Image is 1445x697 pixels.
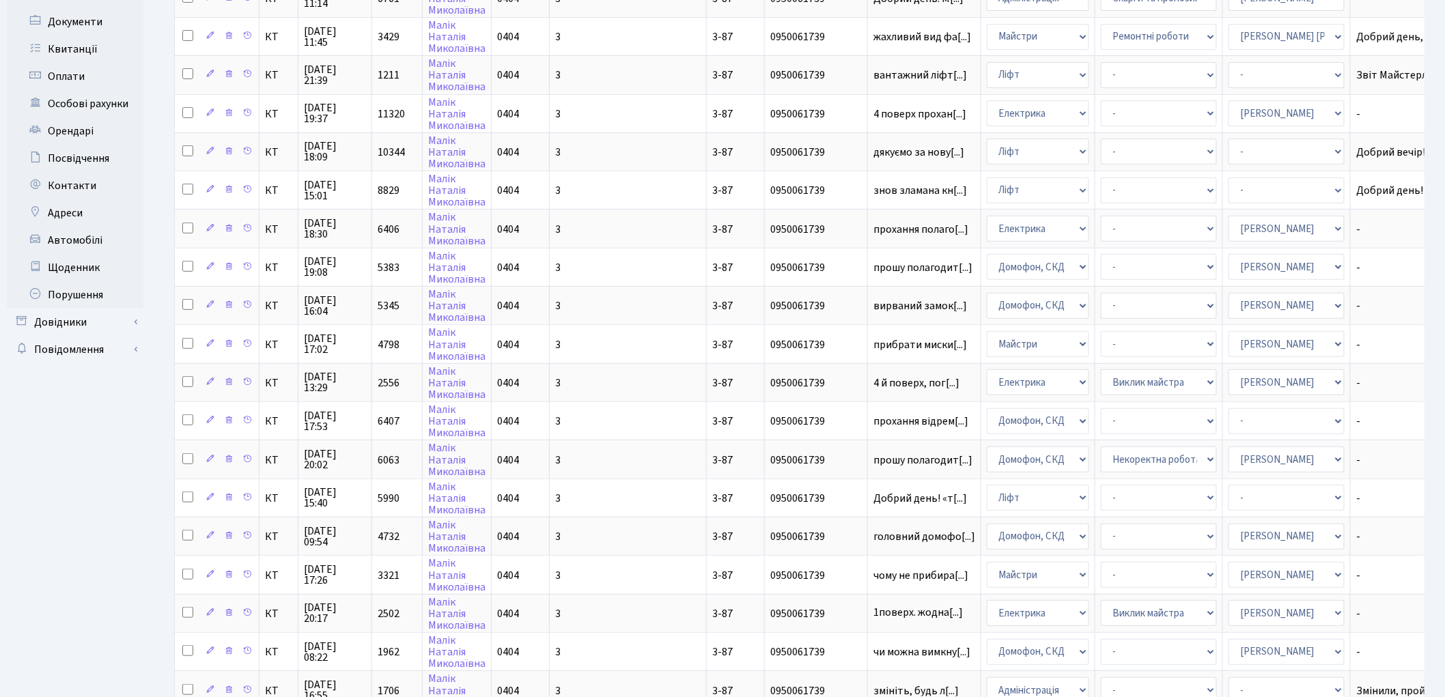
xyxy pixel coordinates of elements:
[555,568,561,583] span: 3
[265,416,292,427] span: КТ
[265,531,292,542] span: КТ
[770,70,862,81] span: 0950061739
[770,109,862,119] span: 0950061739
[497,529,519,544] span: 0404
[555,298,561,313] span: 3
[770,570,862,581] span: 0950061739
[378,414,399,429] span: 6407
[712,375,733,390] span: 3-87
[712,337,733,352] span: 3-87
[873,298,967,313] span: вирваний замок[...]
[873,491,967,506] span: Добрий день! «т[...]
[497,491,519,506] span: 0404
[497,453,519,468] span: 0404
[304,487,366,509] span: [DATE] 15:40
[712,568,733,583] span: 3-87
[428,479,486,517] a: МалікНаталіяМиколаївна
[428,210,486,248] a: МалікНаталіяМиколаївна
[7,90,143,117] a: Особові рахунки
[555,606,561,621] span: 3
[770,31,862,42] span: 0950061739
[497,29,519,44] span: 0404
[378,222,399,237] span: 6406
[428,326,486,364] a: МалікНаталіяМиколаївна
[378,183,399,198] span: 8829
[265,300,292,311] span: КТ
[265,109,292,119] span: КТ
[265,608,292,619] span: КТ
[555,222,561,237] span: 3
[555,453,561,468] span: 3
[7,63,143,90] a: Оплати
[378,375,399,390] span: 2556
[265,147,292,158] span: КТ
[304,526,366,547] span: [DATE] 09:54
[497,606,519,621] span: 0404
[265,570,292,581] span: КТ
[873,375,959,390] span: 4 й поверх, пог[...]
[497,644,519,659] span: 0404
[770,262,862,273] span: 0950061739
[428,248,486,287] a: МалікНаталіяМиколаївна
[497,145,519,160] span: 0404
[378,644,399,659] span: 1962
[770,455,862,466] span: 0950061739
[265,70,292,81] span: КТ
[555,491,561,506] span: 3
[7,227,143,254] a: Автомобілі
[378,106,405,122] span: 11320
[712,145,733,160] span: 3-87
[428,133,486,171] a: МалікНаталіяМиколаївна
[304,218,366,240] span: [DATE] 18:30
[497,106,519,122] span: 0404
[265,339,292,350] span: КТ
[428,171,486,210] a: МалікНаталіяМиколаївна
[712,183,733,198] span: 3-87
[770,646,862,657] span: 0950061739
[428,402,486,440] a: МалікНаталіяМиколаївна
[555,414,561,429] span: 3
[712,68,733,83] span: 3-87
[265,378,292,388] span: КТ
[265,31,292,42] span: КТ
[555,145,561,160] span: 3
[873,222,968,237] span: прохання полаго[...]
[712,260,733,275] span: 3-87
[378,68,399,83] span: 1211
[304,602,366,624] span: [DATE] 20:17
[265,455,292,466] span: КТ
[770,224,862,235] span: 0950061739
[497,337,519,352] span: 0404
[378,337,399,352] span: 4798
[873,29,971,44] span: жахливий вид фа[...]
[7,35,143,63] a: Квитанції
[304,410,366,432] span: [DATE] 17:53
[304,64,366,86] span: [DATE] 21:39
[712,606,733,621] span: 3-87
[712,29,733,44] span: 3-87
[497,298,519,313] span: 0404
[770,416,862,427] span: 0950061739
[873,106,966,122] span: 4 поверх прохан[...]
[873,529,975,544] span: головний домофо[...]
[497,260,519,275] span: 0404
[304,295,366,317] span: [DATE] 16:04
[428,556,486,595] a: МалікНаталіяМиколаївна
[304,141,366,162] span: [DATE] 18:09
[7,145,143,172] a: Посвідчення
[265,646,292,657] span: КТ
[712,529,733,544] span: 3-87
[428,56,486,94] a: МалікНаталіяМиколаївна
[265,224,292,235] span: КТ
[265,262,292,273] span: КТ
[712,414,733,429] span: 3-87
[770,339,862,350] span: 0950061739
[428,18,486,56] a: МалікНаталіяМиколаївна
[7,172,143,199] a: Контакти
[770,685,862,696] span: 0950061739
[378,606,399,621] span: 2502
[770,378,862,388] span: 0950061739
[304,180,366,201] span: [DATE] 15:01
[555,106,561,122] span: 3
[770,531,862,542] span: 0950061739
